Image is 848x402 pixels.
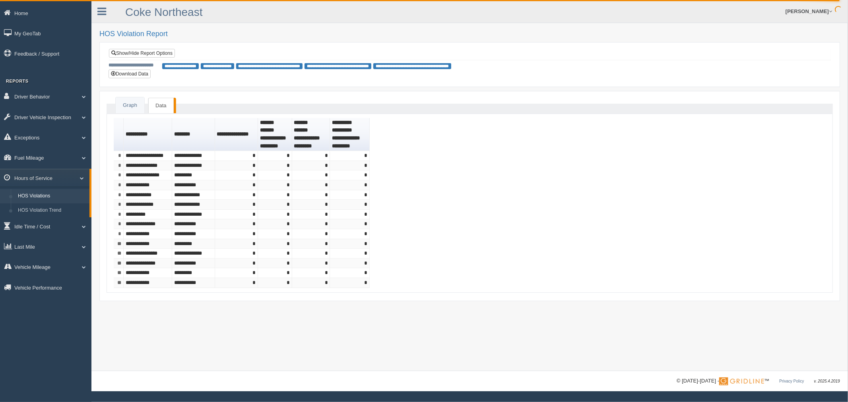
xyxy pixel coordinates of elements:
[330,118,369,151] th: Sort column
[116,97,144,114] a: Graph
[172,118,215,151] th: Sort column
[779,379,804,383] a: Privacy Policy
[109,49,175,58] a: Show/Hide Report Options
[258,118,292,151] th: Sort column
[124,118,172,151] th: Sort column
[99,30,840,38] h2: HOS Violation Report
[14,189,89,203] a: HOS Violations
[148,98,173,114] a: Data
[125,6,203,18] a: Coke Northeast
[814,379,840,383] span: v. 2025.4.2019
[14,203,89,218] a: HOS Violation Trend
[215,118,258,151] th: Sort column
[677,377,840,385] div: © [DATE]-[DATE] - ™
[109,70,151,78] button: Download Data
[719,377,764,385] img: Gridline
[292,118,330,151] th: Sort column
